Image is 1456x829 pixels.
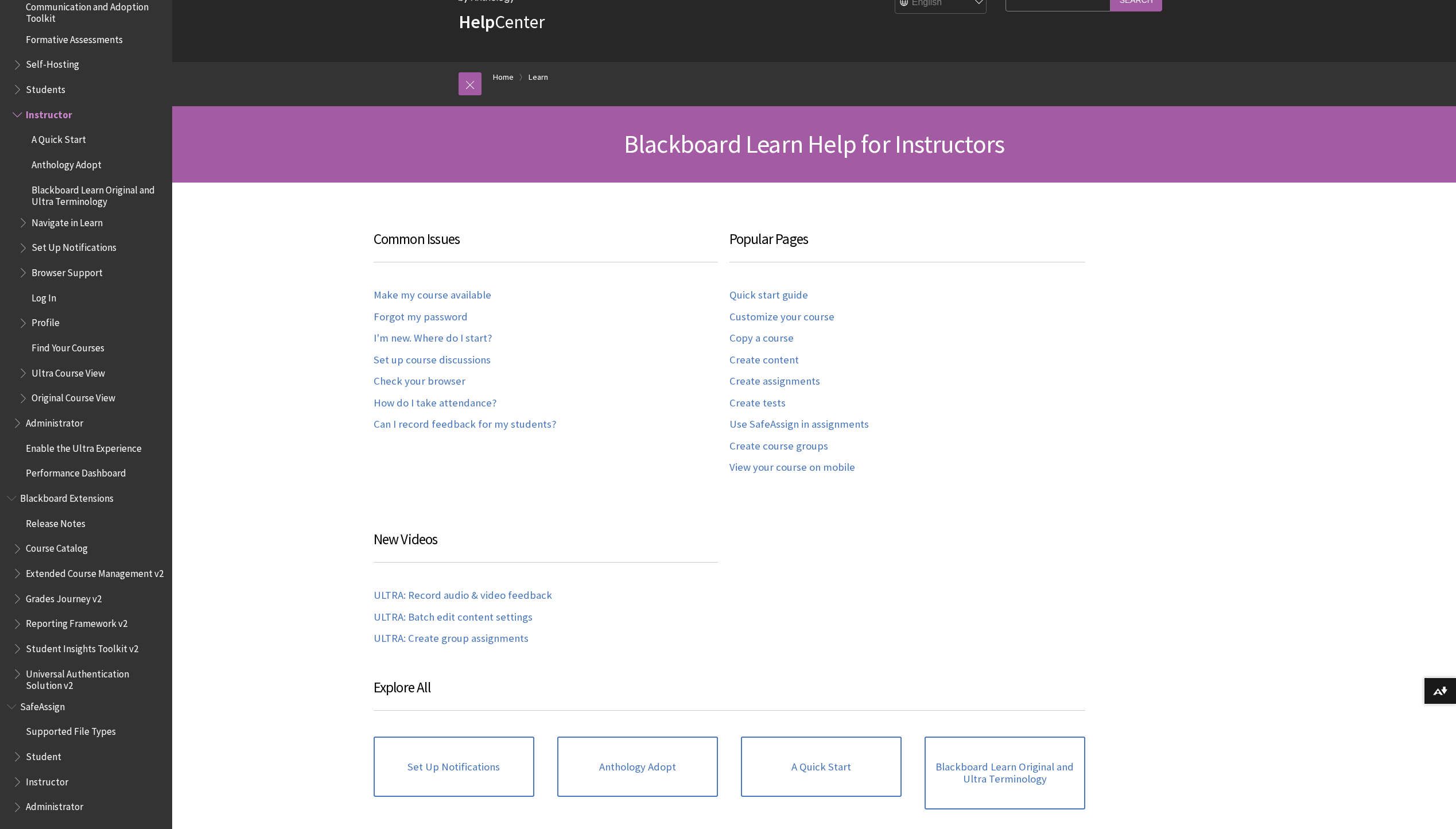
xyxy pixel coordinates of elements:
span: Course Catalog [26,539,88,555]
span: Enable the Ultra Experience [26,439,142,454]
a: Set Up Notifications [374,737,534,797]
span: Students [26,80,65,95]
span: Navigate in Learn [32,213,103,228]
span: Original Course View [32,389,115,404]
span: Supported File Types [26,722,116,738]
a: Create course groups [729,440,828,453]
span: Performance Dashboard [26,464,126,479]
a: ULTRA: Batch edit content settings [374,611,533,624]
h3: Common Issues [374,228,718,262]
a: Create content [729,354,799,367]
span: SafeAssign [20,697,65,712]
span: Instructor [26,105,72,121]
a: A Quick Start [741,737,902,797]
span: Instructor [26,772,68,788]
h3: Explore All [374,677,1085,711]
a: Blackboard Learn Original and Ultra Terminology [925,737,1085,809]
a: Create tests [729,397,786,410]
span: Formative Assessments [26,30,123,45]
span: Release Notes [26,514,86,529]
span: Log In [32,288,56,304]
a: Home [493,70,514,84]
a: How do I take attendance? [374,397,496,410]
span: Administrator [26,797,83,813]
nav: Book outline for Blackboard Extensions [7,489,165,691]
h3: New Videos [374,529,718,563]
span: Set Up Notifications [32,238,117,254]
h3: Popular Pages [729,228,1085,262]
a: Customize your course [729,311,834,324]
span: Extended Course Management v2 [26,564,164,579]
a: Set up course discussions [374,354,491,367]
span: Browser Support [32,263,103,278]
a: Can I record feedback for my students? [374,418,556,431]
span: Self-Hosting [26,55,79,71]
span: Blackboard Extensions [20,489,114,504]
a: ULTRA: Create group assignments [374,632,529,645]
a: Copy a course [729,332,794,345]
a: Learn [529,70,548,84]
span: Find Your Courses [32,338,104,354]
a: View your course on mobile [729,461,855,474]
a: Create assignments [729,375,820,388]
span: Anthology Adopt [32,155,102,171]
a: Anthology Adopt [557,737,718,797]
span: Student [26,747,61,762]
a: HelpCenter [459,10,545,33]
a: I'm new. Where do I start? [374,332,492,345]
strong: Help [459,10,495,33]
span: Administrator [26,413,83,429]
nav: Book outline for Blackboard SafeAssign [7,697,165,816]
span: Universal Authentication Solution v2 [26,664,164,691]
a: ULTRA: Record audio & video feedback [374,589,552,602]
span: Reporting Framework v2 [26,614,127,630]
a: Make my course available [374,289,491,302]
span: Grades Journey v2 [26,589,102,605]
span: Student Insights Toolkit v2 [26,639,138,654]
a: Quick start guide [729,289,808,302]
span: Ultra Course View [32,363,105,379]
a: Forgot my password [374,311,468,324]
a: Check your browser [374,375,465,388]
span: Profile [32,313,60,329]
a: Use SafeAssign in assignments [729,418,869,431]
span: A Quick Start [32,130,86,146]
span: Blackboard Learn Help for Instructors [624,128,1004,160]
span: Blackboard Learn Original and Ultra Terminology [32,180,164,207]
